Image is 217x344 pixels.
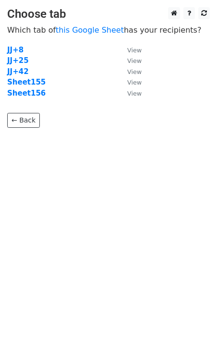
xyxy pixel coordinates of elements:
small: View [127,79,142,86]
a: JJ+42 [7,67,29,76]
a: ← Back [7,113,40,128]
small: View [127,57,142,64]
a: this Google Sheet [56,25,124,35]
a: Sheet155 [7,78,46,86]
a: JJ+25 [7,56,29,65]
a: View [118,78,142,86]
a: View [118,46,142,54]
a: View [118,56,142,65]
small: View [127,47,142,54]
small: View [127,90,142,97]
p: Which tab of has your recipients? [7,25,210,35]
a: View [118,89,142,98]
a: Sheet156 [7,89,46,98]
small: View [127,68,142,75]
h3: Choose tab [7,7,210,21]
a: JJ+8 [7,46,24,54]
a: View [118,67,142,76]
